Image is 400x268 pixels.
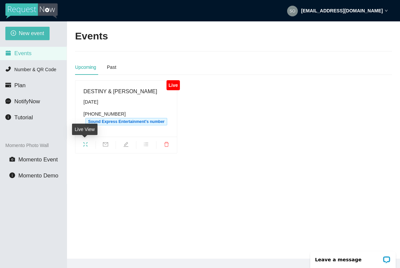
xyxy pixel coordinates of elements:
span: Sound Express Entertainment's number [85,118,167,125]
span: bars [136,142,156,149]
img: 05dd5e8d694a2eea468d811240650044 [287,6,298,16]
span: info-circle [9,172,15,178]
iframe: LiveChat chat widget [306,247,400,268]
span: Momento Event [18,156,58,163]
div: Past [107,63,116,71]
span: phone [5,66,11,72]
span: Tutorial [14,114,33,121]
span: camera [9,156,15,162]
div: Live [166,80,180,90]
div: Upcoming [75,63,96,71]
span: credit-card [5,82,11,88]
div: Live View [72,124,97,135]
span: NotifyNow [14,98,40,105]
strong: [EMAIL_ADDRESS][DOMAIN_NAME] [301,8,383,13]
span: mail [96,142,116,149]
span: delete [156,142,177,149]
span: New event [19,29,44,37]
button: plus-circleNew event [5,27,50,40]
span: fullscreen [75,142,95,149]
span: calendar [5,50,11,56]
span: message [5,98,11,104]
span: down [385,9,388,12]
span: Number & QR Code [14,67,56,72]
div: [PHONE_NUMBER] [83,110,169,125]
span: Momento Demo [18,172,58,179]
span: edit [116,142,136,149]
span: info-circle [5,114,11,120]
div: [DATE] [83,98,169,106]
h2: Events [75,29,108,43]
img: RequestNow [5,3,58,19]
div: DESTINY & [PERSON_NAME] [83,87,169,96]
span: Events [14,50,31,56]
span: plus-circle [11,30,16,37]
span: Plan [14,82,26,89]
